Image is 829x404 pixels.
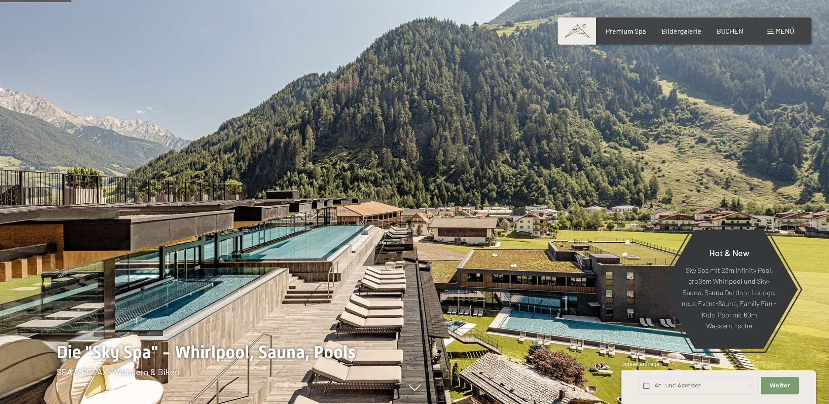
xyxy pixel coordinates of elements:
p: Sky Spa mit 23m Infinity Pool, großem Whirlpool und Sky-Sauna, Sauna Outdoor Lounge, neue Event-S... [682,264,777,331]
a: Bildergalerie [662,27,701,35]
span: Weiter [770,382,790,390]
span: Schnellanfrage [621,360,659,367]
a: Hot & New Sky Spa mit 23m Infinity Pool, großem Whirlpool und Sky-Sauna, Sauna Outdoor Lounge, ne... [660,229,798,349]
a: BUCHEN [717,27,743,35]
button: Weiter [761,377,798,395]
span: Menü [776,27,794,35]
a: Premium Spa [606,27,646,35]
span: Hot & New [709,247,749,258]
